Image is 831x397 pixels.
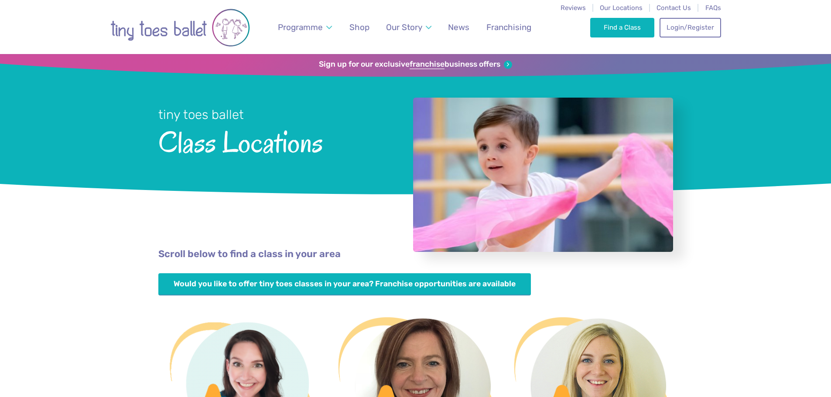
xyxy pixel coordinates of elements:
a: Franchising [482,17,535,37]
a: Our Story [382,17,435,37]
span: News [448,22,469,32]
a: News [444,17,474,37]
a: Find a Class [590,18,654,37]
span: Programme [278,22,323,32]
a: Contact Us [657,4,691,12]
a: Our Locations [600,4,643,12]
span: Class Locations [158,123,390,159]
span: Franchising [486,22,531,32]
a: Would you like to offer tiny toes classes in your area? Franchise opportunities are available [158,273,531,295]
img: tiny toes ballet [110,6,250,50]
a: Reviews [561,4,586,12]
small: tiny toes ballet [158,107,244,122]
a: Login/Register [660,18,721,37]
a: Sign up for our exclusivefranchisebusiness offers [319,60,512,69]
strong: franchise [410,60,445,69]
a: Programme [274,17,336,37]
span: Our Story [386,22,422,32]
span: Shop [349,22,369,32]
p: Scroll below to find a class in your area [158,248,673,261]
a: Shop [345,17,373,37]
a: FAQs [705,4,721,12]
